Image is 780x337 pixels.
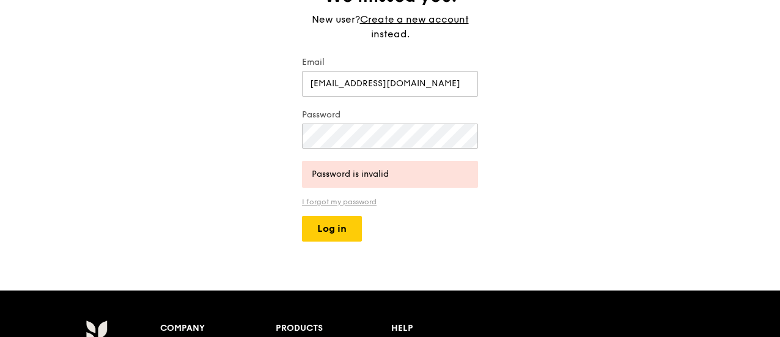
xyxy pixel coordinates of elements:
span: New user? [312,13,360,25]
a: I forgot my password [302,198,478,206]
div: Products [276,320,391,337]
a: Create a new account [360,12,469,27]
div: Company [160,320,276,337]
span: instead. [371,28,410,40]
div: Help [391,320,507,337]
label: Email [302,56,478,69]
button: Log in [302,216,362,242]
div: Password is invalid [312,168,468,180]
label: Password [302,109,478,121]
